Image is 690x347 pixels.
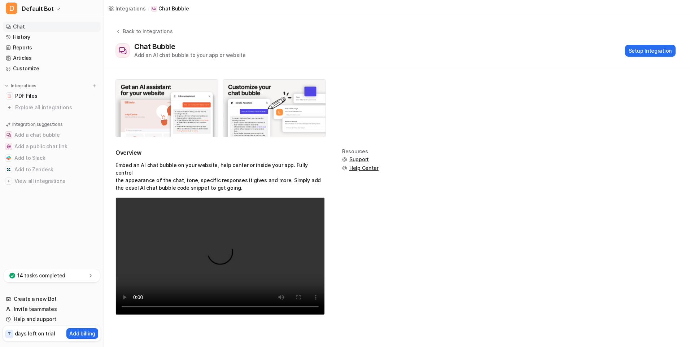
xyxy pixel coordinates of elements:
[342,164,379,172] button: Help Center
[3,63,101,74] a: Customize
[342,157,347,162] img: support.svg
[151,5,189,12] a: Chat Bubble
[92,83,97,88] img: menu_add.svg
[22,4,54,14] span: Default Bot
[3,294,101,304] a: Create a new Bot
[3,175,101,187] button: View all integrationsView all integrations
[15,102,98,113] span: Explore all integrations
[349,156,369,163] span: Support
[3,164,101,175] button: Add to ZendeskAdd to Zendesk
[6,104,13,111] img: explore all integrations
[342,166,347,171] img: support.svg
[349,164,379,172] span: Help Center
[3,152,101,164] button: Add to SlackAdd to Slack
[3,32,101,42] a: History
[17,272,65,279] p: 14 tasks completed
[6,133,11,137] img: Add a chat bubble
[625,45,676,57] button: Setup Integration
[3,102,101,113] a: Explore all integrations
[158,5,189,12] p: Chat Bubble
[3,129,101,141] button: Add a chat bubbleAdd a chat bubble
[115,161,325,192] p: Embed an AI chat bubble on your website, help center or inside your app. Fully control the appear...
[3,304,101,314] a: Invite teammates
[6,144,11,149] img: Add a public chat link
[6,167,11,172] img: Add to Zendesk
[148,5,149,12] span: /
[8,331,11,337] p: 7
[7,94,12,98] img: PDF Files
[4,83,9,88] img: expand menu
[6,179,11,183] img: View all integrations
[66,328,98,339] button: Add billing
[15,92,37,100] span: PDF Files
[3,82,39,89] button: Integrations
[342,149,379,154] div: Resources
[3,43,101,53] a: Reports
[108,5,146,12] a: Integrations
[6,156,11,160] img: Add to Slack
[3,91,101,101] a: PDF FilesPDF Files
[115,149,325,157] h2: Overview
[342,156,379,163] button: Support
[12,121,62,128] p: Integration suggestions
[115,197,325,315] video: Your browser does not support the video tag.
[134,42,178,51] div: Chat Bubble
[115,5,146,12] div: Integrations
[115,27,172,42] button: Back to integrations
[3,22,101,32] a: Chat
[134,51,246,59] div: Add an AI chat bubble to your app or website
[69,330,95,337] p: Add billing
[6,3,17,14] span: D
[3,53,101,63] a: Articles
[3,314,101,324] a: Help and support
[121,27,172,35] div: Back to integrations
[11,83,36,89] p: Integrations
[3,141,101,152] button: Add a public chat linkAdd a public chat link
[15,330,55,337] p: days left on trial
